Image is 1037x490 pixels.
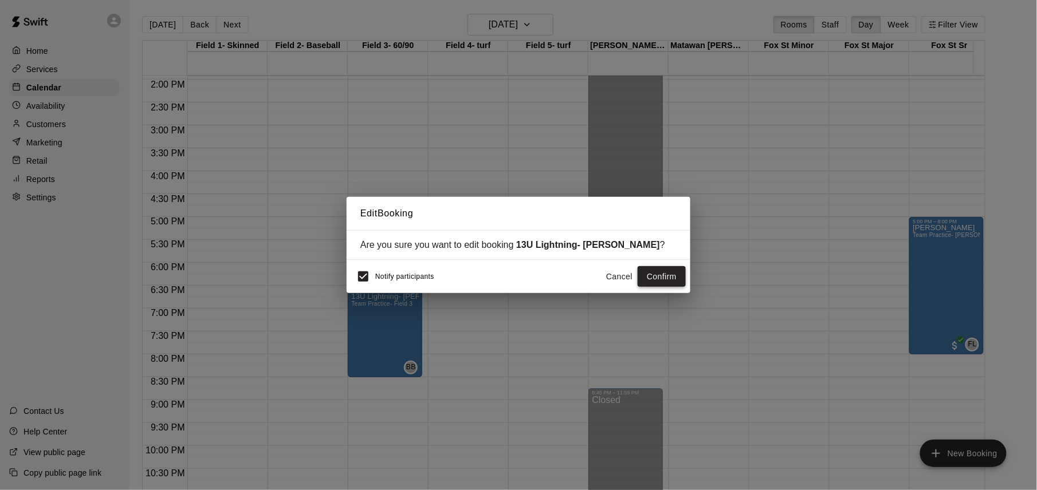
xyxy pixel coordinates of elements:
button: Cancel [601,266,638,287]
div: Are you sure you want to edit booking ? [360,240,677,250]
button: Confirm [638,266,686,287]
strong: 13U Lightning- [PERSON_NAME] [516,240,660,250]
span: Notify participants [375,272,434,280]
h2: Edit Booking [347,197,690,230]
